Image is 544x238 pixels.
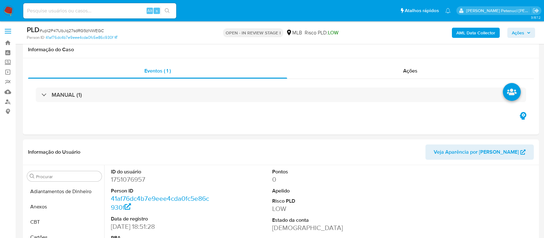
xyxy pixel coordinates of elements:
[272,168,373,175] dt: Pontos
[36,87,526,102] div: MANUAL (1)
[286,29,302,36] div: MLB
[36,174,99,179] input: Procurar
[425,144,534,160] button: Veja Aparência por [PERSON_NAME]
[28,149,80,155] h1: Informação do Usuário
[507,28,535,38] button: Ações
[305,29,338,36] span: Risco PLD:
[434,144,519,160] span: Veja Aparência por [PERSON_NAME]
[111,168,212,175] dt: ID do usuário
[52,91,82,98] h3: MANUAL (1)
[144,67,171,74] span: Eventos ( 1 )
[111,187,212,194] dt: Person ID
[223,28,283,37] p: OPEN - IN REVIEW STAGE I
[40,27,104,34] span: # upI2P47UbJq27sdRG9zNWEGC
[25,214,104,230] button: CBT
[403,67,417,74] span: Ações
[272,223,373,232] dd: [DEMOGRAPHIC_DATA]
[466,8,531,14] p: giovanna.petenuci@mercadolivre.com
[27,24,40,35] b: PLD
[405,7,439,14] span: Atalhos rápidos
[452,28,500,38] button: AML Data Collector
[111,215,212,222] dt: Data de registro
[30,174,35,179] button: Procurar
[46,35,117,40] a: 41af76dc4b7e9eee4cda0fc5e86c930f
[272,204,373,213] dd: LOW
[25,199,104,214] button: Anexos
[456,28,495,38] b: AML Data Collector
[156,8,158,14] span: s
[161,6,174,15] button: search-icon
[28,46,534,53] h1: Informação do Caso
[512,28,524,38] span: Ações
[147,8,152,14] span: Alt
[533,7,539,14] a: Sair
[111,222,212,231] dd: [DATE] 18:51:28
[328,29,338,36] span: LOW
[111,194,209,212] a: 41af76dc4b7e9eee4cda0fc5e86c930f
[25,184,104,199] button: Adiantamentos de Dinheiro
[111,175,212,184] dd: 1751076957
[445,8,451,13] a: Notificações
[272,198,373,205] dt: Risco PLD
[272,187,373,194] dt: Apelido
[272,175,373,184] dd: 0
[23,7,176,15] input: Pesquise usuários ou casos...
[27,35,44,40] b: Person ID
[272,217,373,224] dt: Estado da conta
